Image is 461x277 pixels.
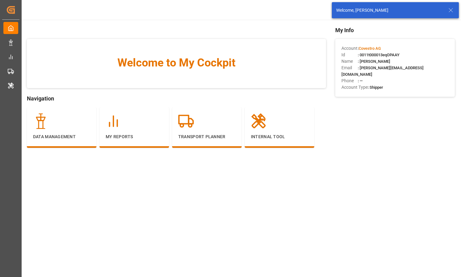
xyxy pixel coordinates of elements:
div: Welcome, [PERSON_NAME] [336,7,442,14]
span: My Info [335,26,455,34]
span: Email [341,65,358,71]
span: : [358,46,381,51]
p: Internal Tool [251,134,308,140]
span: Covestro AG [359,46,381,51]
span: Account Type [341,84,368,91]
span: Id [341,52,358,58]
span: : [PERSON_NAME][EMAIL_ADDRESS][DOMAIN_NAME] [341,66,424,77]
p: My Reports [106,134,163,140]
span: : — [358,79,363,83]
span: : 0011t000013eqOPAAY [358,53,400,57]
span: Phone [341,78,358,84]
span: : Shipper [368,85,383,90]
p: Transport Planner [178,134,235,140]
span: Name [341,58,358,65]
p: Data Management [33,134,90,140]
span: Welcome to My Cockpit [39,54,314,71]
span: Navigation [27,94,326,103]
span: : [PERSON_NAME] [358,59,390,64]
span: Account [341,45,358,52]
